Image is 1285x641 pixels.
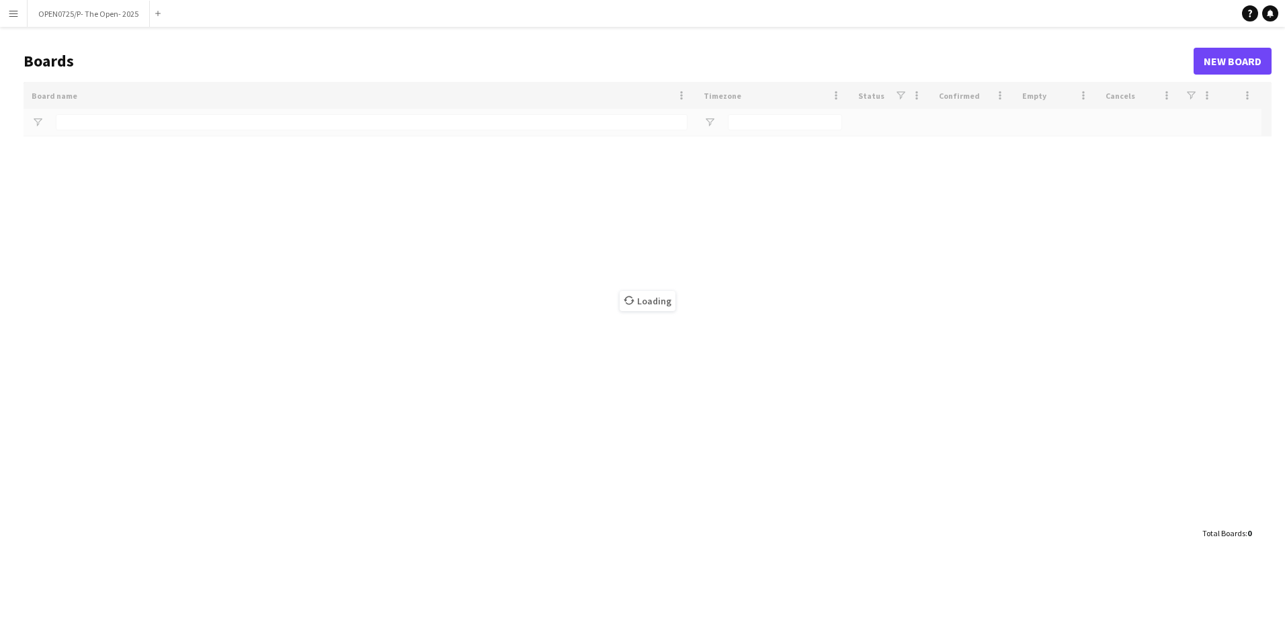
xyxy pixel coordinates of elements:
[28,1,150,27] button: OPEN0725/P- The Open- 2025
[1202,520,1251,546] div: :
[1202,528,1245,538] span: Total Boards
[1194,48,1272,75] a: New Board
[24,51,1194,71] h1: Boards
[620,291,675,311] span: Loading
[1247,528,1251,538] span: 0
